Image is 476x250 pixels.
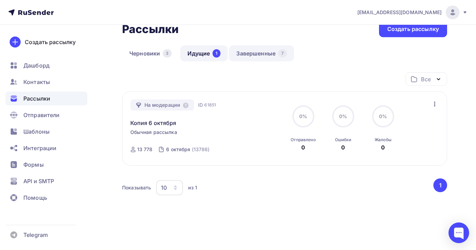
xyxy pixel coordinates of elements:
span: Контакты [23,78,50,86]
div: Все [421,75,431,83]
div: 3 [163,49,172,58]
div: 1 [213,49,220,58]
a: Копия 6 октября [130,119,176,127]
div: из 1 [188,184,197,191]
span: Интеграции [23,144,56,152]
h2: Рассылки [122,22,178,36]
button: Go to page 1 [433,178,447,192]
div: 6 октября [166,146,190,153]
span: Формы [23,160,44,169]
span: Отправители [23,111,60,119]
span: 61851 [204,102,216,108]
button: Все [405,72,447,86]
a: 6 октября (13786) [165,144,210,155]
span: Дашборд [23,61,50,70]
ul: Pagination [432,178,447,192]
button: 10 [156,180,183,196]
div: Создать рассылку [387,25,439,33]
div: Жалобы [375,137,391,143]
a: Отправители [6,108,87,122]
a: Формы [6,158,87,171]
div: На модерации [130,100,194,111]
span: API и SMTP [23,177,54,185]
a: Шаблоны [6,125,87,138]
a: Идущие1 [180,45,228,61]
a: [EMAIL_ADDRESS][DOMAIN_NAME] [357,6,468,19]
a: Черновики3 [122,45,179,61]
span: 0% [339,113,347,119]
span: Обычная рассылка [130,129,177,136]
div: (13786) [192,146,210,153]
div: Показывать [122,184,151,191]
span: [EMAIL_ADDRESS][DOMAIN_NAME] [357,9,442,16]
div: Создать рассылку [25,38,76,46]
div: 7 [278,49,287,58]
div: 0 [341,143,345,152]
a: Дашборд [6,59,87,72]
span: Рассылки [23,94,50,103]
span: ID [198,102,203,108]
span: Telegram [23,231,48,239]
span: Шаблоны [23,127,50,136]
a: Завершенные7 [229,45,294,61]
div: Отправлено [291,137,315,143]
div: 13 778 [137,146,153,153]
div: 10 [161,184,167,192]
span: 0% [379,113,387,119]
span: 0% [299,113,307,119]
a: Рассылки [6,92,87,105]
span: Помощь [23,194,47,202]
div: 0 [301,143,305,152]
div: 0 [381,143,385,152]
div: Ошибки [335,137,351,143]
a: Контакты [6,75,87,89]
